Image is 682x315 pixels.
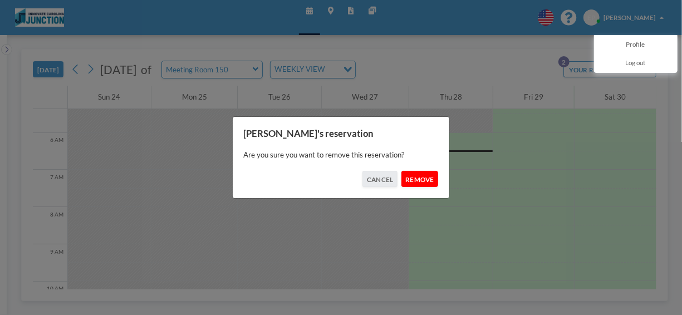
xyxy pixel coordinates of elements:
button: CANCEL [362,171,398,187]
a: Log out [595,54,677,72]
span: Profile [626,40,645,50]
button: REMOVE [401,171,439,187]
span: Log out [626,58,646,68]
p: Are you sure you want to remove this reservation? [244,150,439,160]
a: Profile [595,36,677,54]
h3: [PERSON_NAME]'s reservation [244,128,439,140]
